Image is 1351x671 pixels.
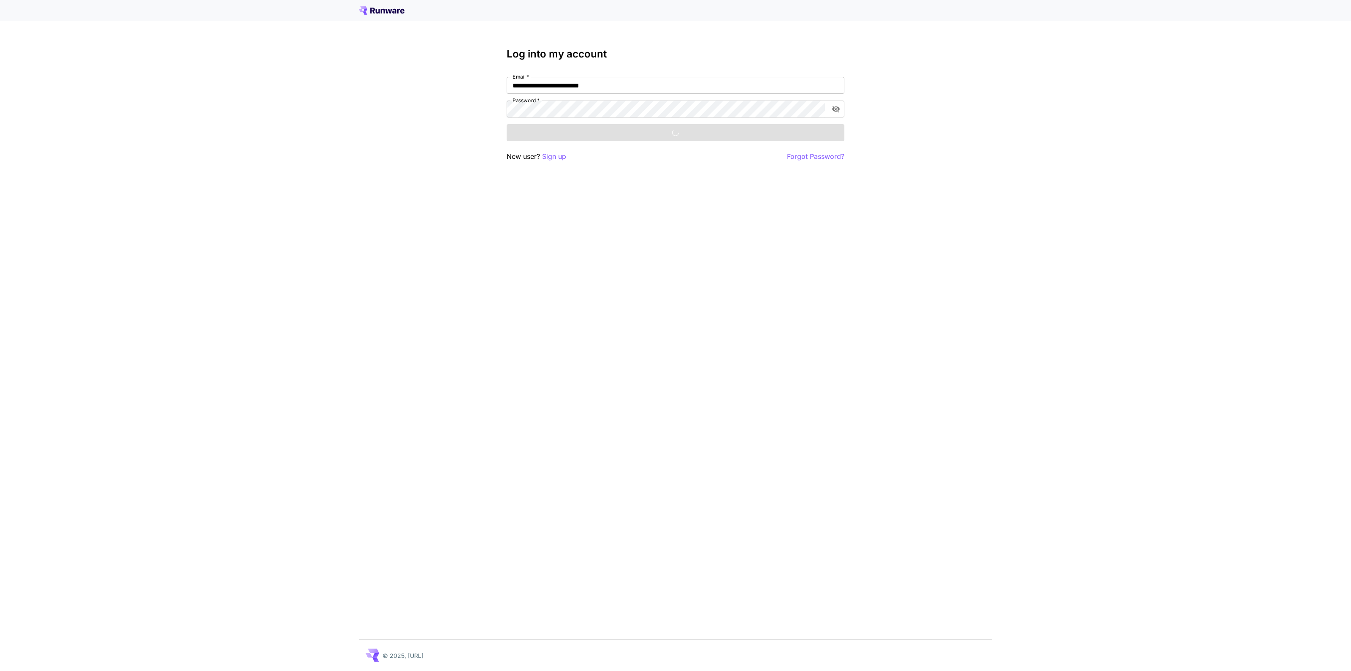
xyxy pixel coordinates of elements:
[787,151,844,162] button: Forgot Password?
[513,73,529,80] label: Email
[507,151,566,162] p: New user?
[383,651,423,660] p: © 2025, [URL]
[828,101,844,117] button: toggle password visibility
[542,151,566,162] button: Sign up
[507,48,844,60] h3: Log into my account
[513,97,540,104] label: Password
